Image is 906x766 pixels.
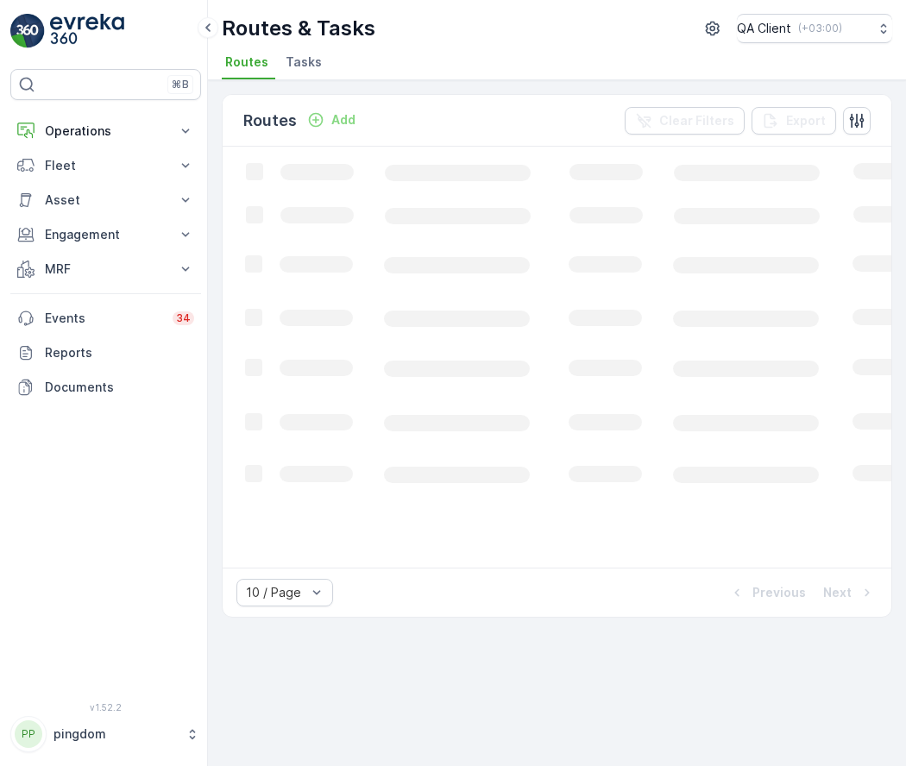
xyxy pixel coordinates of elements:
span: v 1.52.2 [10,702,201,713]
p: QA Client [737,20,791,37]
p: Operations [45,122,167,140]
button: Asset [10,183,201,217]
p: Routes & Tasks [222,15,375,42]
img: logo [10,14,45,48]
span: Routes [225,53,268,71]
button: Operations [10,114,201,148]
div: PP [15,720,42,748]
button: Next [821,582,878,603]
img: logo_light-DOdMpM7g.png [50,14,124,48]
button: QA Client(+03:00) [737,14,892,43]
button: MRF [10,252,201,286]
p: Documents [45,379,194,396]
p: Reports [45,344,194,361]
p: Fleet [45,157,167,174]
p: Clear Filters [659,112,734,129]
p: MRF [45,261,167,278]
p: Previous [752,584,806,601]
p: 34 [176,311,191,325]
p: Asset [45,191,167,209]
p: Events [45,310,162,327]
button: PPpingdom [10,716,201,752]
p: pingdom [53,725,177,743]
button: Export [752,107,836,135]
p: Engagement [45,226,167,243]
button: Clear Filters [625,107,745,135]
p: Add [331,111,355,129]
a: Reports [10,336,201,370]
button: Previous [727,582,808,603]
button: Engagement [10,217,201,252]
p: Export [786,112,826,129]
p: Next [823,584,852,601]
a: Documents [10,370,201,405]
button: Add [300,110,362,130]
a: Events34 [10,301,201,336]
p: Routes [243,109,297,133]
button: Fleet [10,148,201,183]
span: Tasks [286,53,322,71]
p: ⌘B [172,78,189,91]
p: ( +03:00 ) [798,22,842,35]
